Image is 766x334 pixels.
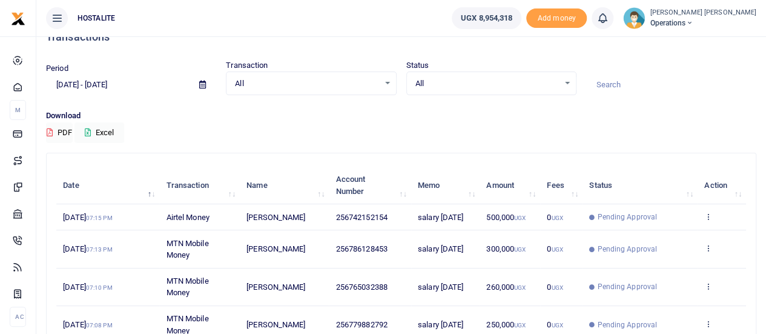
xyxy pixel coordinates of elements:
label: Transaction [226,59,268,72]
li: Ac [10,307,26,327]
span: MTN Mobile Money [167,276,209,298]
span: 256765032388 [336,282,388,292]
th: Date: activate to sort column descending [56,167,159,204]
li: Wallet ballance [447,7,526,29]
h4: Transactions [46,30,756,44]
span: [PERSON_NAME] [246,282,305,292]
small: 07:15 PM [86,215,113,221]
span: Pending Approval [597,281,657,292]
span: HOSTALITE [73,13,120,24]
small: 07:08 PM [86,322,113,329]
span: [PERSON_NAME] [246,244,305,253]
span: [PERSON_NAME] [246,320,305,329]
span: All [235,78,378,90]
label: Status [406,59,429,72]
span: [PERSON_NAME] [246,213,305,222]
span: Pending Approval [597,319,657,330]
th: Fees: activate to sort column ascending [540,167,583,204]
p: Download [46,110,756,122]
input: select period [46,75,190,95]
span: Operations [650,18,756,28]
span: salary [DATE] [418,282,463,292]
span: Add money [526,8,587,28]
span: [DATE] [63,244,112,253]
small: UGX [551,246,563,253]
li: M [10,100,26,120]
li: Toup your wallet [526,8,587,28]
th: Account Number: activate to sort column ascending [329,167,411,204]
th: Transaction: activate to sort column ascending [159,167,240,204]
span: [DATE] [63,282,112,292]
th: Memo: activate to sort column ascending [411,167,480,204]
span: 300,000 [486,244,526,253]
small: UGX [551,322,563,329]
span: [DATE] [63,213,112,222]
span: 256742152154 [336,213,388,222]
th: Name: activate to sort column ascending [240,167,329,204]
th: Action: activate to sort column ascending [698,167,746,204]
span: Pending Approval [597,212,657,222]
small: 07:13 PM [86,246,113,253]
span: salary [DATE] [418,213,463,222]
button: PDF [46,122,73,143]
small: UGX [551,215,563,221]
span: 256786128453 [336,244,388,253]
th: Status: activate to sort column ascending [583,167,698,204]
small: UGX [514,215,526,221]
img: profile-user [623,7,645,29]
button: Excel [74,122,124,143]
a: UGX 8,954,318 [452,7,521,29]
small: UGX [514,246,526,253]
span: 0 [547,244,563,253]
small: UGX [514,284,526,291]
small: UGX [514,322,526,329]
span: salary [DATE] [418,244,463,253]
span: 0 [547,282,563,292]
span: UGX 8,954,318 [461,12,512,24]
a: profile-user [PERSON_NAME] [PERSON_NAME] Operations [623,7,756,29]
th: Amount: activate to sort column ascending [480,167,540,204]
span: 260,000 [486,282,526,292]
span: 0 [547,320,563,329]
input: Search [586,75,756,95]
label: Period [46,62,68,75]
span: All [415,78,559,90]
span: 0 [547,213,563,222]
span: 500,000 [486,213,526,222]
a: logo-small logo-large logo-large [11,13,25,22]
span: [DATE] [63,320,112,329]
small: 07:10 PM [86,284,113,291]
span: 250,000 [486,320,526,329]
a: Add money [526,13,587,22]
span: Airtel Money [167,213,210,222]
small: UGX [551,284,563,291]
small: [PERSON_NAME] [PERSON_NAME] [650,8,756,18]
span: Pending Approval [597,244,657,255]
img: logo-small [11,12,25,26]
span: MTN Mobile Money [167,239,209,260]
